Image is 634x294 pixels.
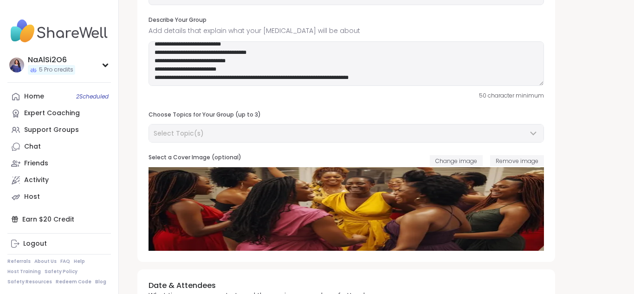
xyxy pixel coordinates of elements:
span: 5 Pro credits [39,66,73,74]
div: Chat [24,142,41,151]
div: Expert Coaching [24,109,80,118]
a: Redeem Code [56,279,91,285]
a: Logout [7,235,111,252]
a: Expert Coaching [7,105,111,122]
h3: Describe Your Group [149,16,544,24]
a: Safety Resources [7,279,52,285]
div: NaAlSi2O6 [28,55,75,65]
span: Remove image [496,157,538,165]
img: New Image [149,167,544,251]
div: Host [24,192,40,202]
div: Support Groups [24,125,79,135]
div: Home [24,92,44,101]
img: ShareWell Nav Logo [7,15,111,47]
a: Blog [95,279,106,285]
a: Safety Policy [45,268,78,275]
a: Referrals [7,258,31,265]
img: NaAlSi2O6 [9,58,24,72]
a: FAQ [60,258,70,265]
span: Select Topic(s) [154,129,204,138]
h3: Date & Attendees [149,281,376,291]
button: Remove image [490,155,544,166]
span: Change image [435,157,477,165]
div: Earn $20 Credit [7,211,111,228]
a: Support Groups [7,122,111,138]
a: Friends [7,155,111,172]
span: 50 character minimum [479,91,544,100]
a: Host Training [7,268,41,275]
h3: Select a Cover Image (optional) [149,154,241,162]
span: 2 Scheduled [76,93,109,100]
a: Chat [7,138,111,155]
a: Activity [7,172,111,189]
a: Help [74,258,85,265]
div: Friends [24,159,48,168]
div: Activity [24,176,49,185]
span: Add details that explain what your [MEDICAL_DATA] will be about [149,26,544,36]
div: Logout [23,239,47,248]
h3: Choose Topics for Your Group (up to 3) [149,111,544,119]
a: About Us [34,258,57,265]
a: Home2Scheduled [7,88,111,105]
a: Host [7,189,111,205]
